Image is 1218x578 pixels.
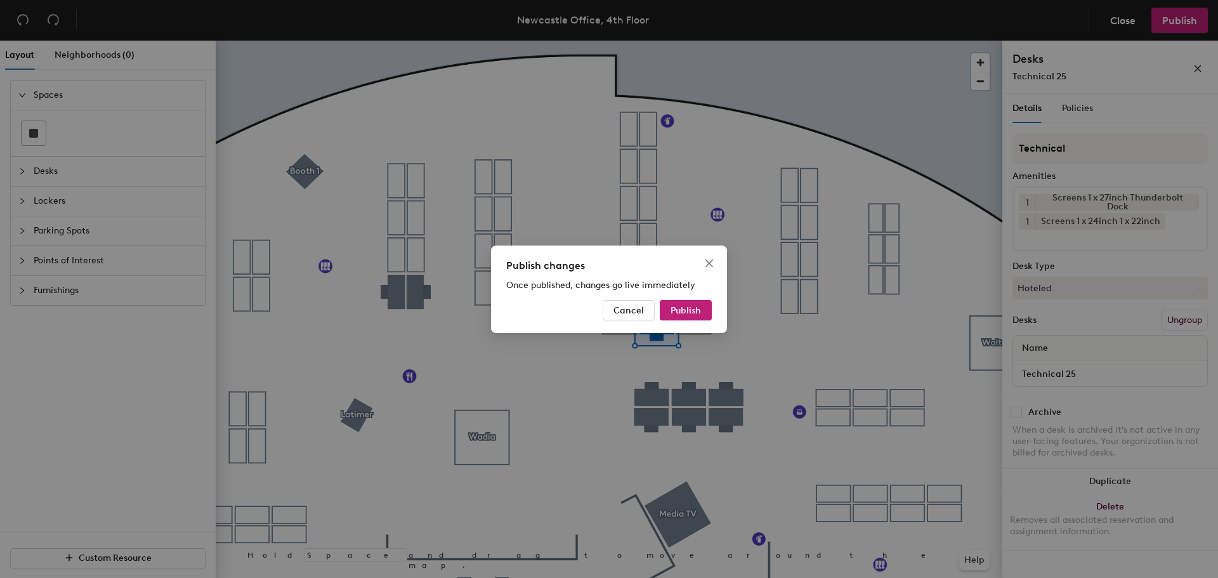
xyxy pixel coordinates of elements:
div: Publish changes [506,258,712,273]
span: Once published, changes go live immediately [506,280,695,291]
span: Publish [671,305,701,315]
span: Close [699,258,719,268]
button: Cancel [603,300,655,320]
button: Publish [660,300,712,320]
button: Close [699,253,719,273]
span: Cancel [613,305,644,315]
span: close [704,258,714,268]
